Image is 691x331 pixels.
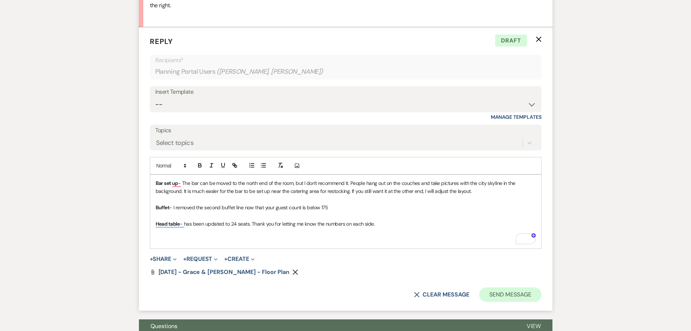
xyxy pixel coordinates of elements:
[495,35,527,47] span: Draft
[159,269,290,275] a: [DATE] - Grace & [PERSON_NAME] - Floor Plan
[217,67,323,77] span: ( [PERSON_NAME], [PERSON_NAME] )
[155,87,536,97] div: Insert Template
[156,138,194,148] div: Select topics
[183,256,186,262] span: +
[414,292,469,298] button: Clear message
[151,322,177,330] span: Questions
[156,203,536,211] p: - I removed the second buffet line now that your guest count is below 175
[527,322,541,330] span: View
[150,256,177,262] button: Share
[224,256,254,262] button: Create
[150,256,153,262] span: +
[156,220,536,228] p: - has been updated to 24 seats. Thank you for letting me know the numbers on each side.
[156,204,170,211] strong: Buffet
[183,256,218,262] button: Request
[491,114,542,120] a: Manage Templates
[155,56,536,65] p: Recipients*
[159,268,290,276] span: [DATE] - Grace & [PERSON_NAME] - Floor Plan
[150,37,173,46] span: Reply
[479,287,541,302] button: Send Message
[150,175,541,249] div: To enrich screen reader interactions, please activate Accessibility in Grammarly extension settings
[155,125,536,136] label: Topics
[156,180,178,186] strong: Bar set up
[156,221,180,227] strong: Head table
[155,65,536,79] div: Planning Portal Users
[156,179,536,195] p: - The bar can be moved to the north end of the room, but I don't recommend it. People hang out on...
[224,256,227,262] span: +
